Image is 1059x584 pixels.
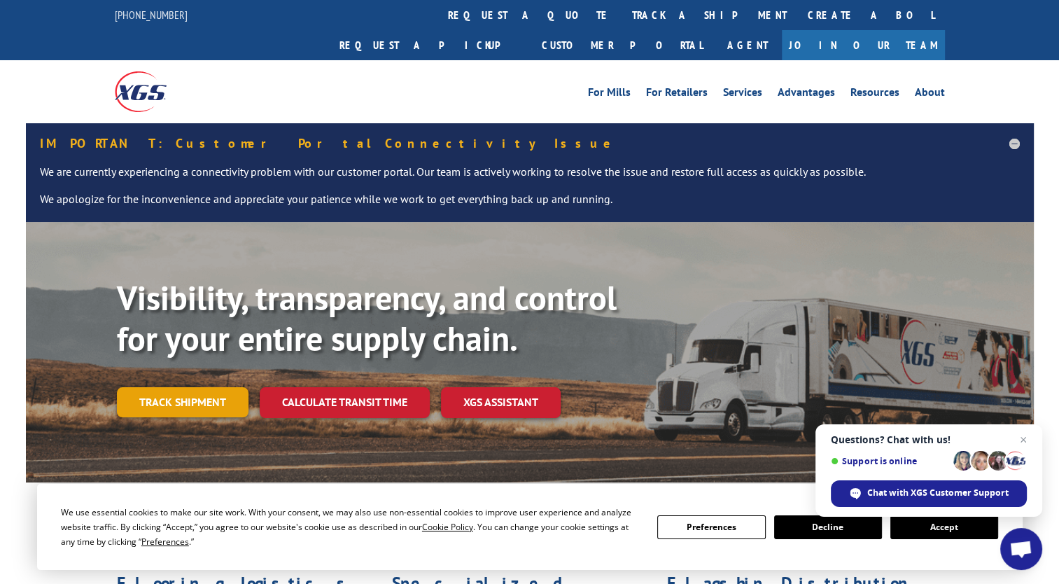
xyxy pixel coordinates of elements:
a: Customer Portal [531,30,713,60]
a: Services [723,87,762,102]
div: Chat with XGS Customer Support [831,480,1027,507]
p: We apologize for the inconvenience and appreciate your patience while we work to get everything b... [40,191,1020,208]
span: Preferences [141,536,189,548]
a: Join Our Team [782,30,945,60]
button: Accept [890,515,998,539]
button: Preferences [657,515,765,539]
b: Visibility, transparency, and control for your entire supply chain. [117,276,617,360]
a: Resources [850,87,899,102]
a: XGS ASSISTANT [441,387,561,417]
a: Agent [713,30,782,60]
a: For Retailers [646,87,708,102]
div: Open chat [1000,528,1042,570]
span: Cookie Policy [422,521,473,533]
h5: IMPORTANT: Customer Portal Connectivity Issue [40,137,1020,150]
button: Decline [774,515,882,539]
div: Cookie Consent Prompt [37,484,1023,570]
div: We use essential cookies to make our site work. With your consent, we may also use non-essential ... [61,505,640,549]
a: Advantages [778,87,835,102]
a: For Mills [588,87,631,102]
p: We are currently experiencing a connectivity problem with our customer portal. Our team is active... [40,164,1020,192]
a: [PHONE_NUMBER] [115,8,188,22]
a: About [915,87,945,102]
a: Calculate transit time [260,387,430,417]
span: Chat with XGS Customer Support [867,487,1009,499]
a: Request a pickup [329,30,531,60]
span: Questions? Chat with us! [831,434,1027,445]
span: Support is online [831,456,948,466]
span: Close chat [1015,431,1032,448]
a: Track shipment [117,387,248,417]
